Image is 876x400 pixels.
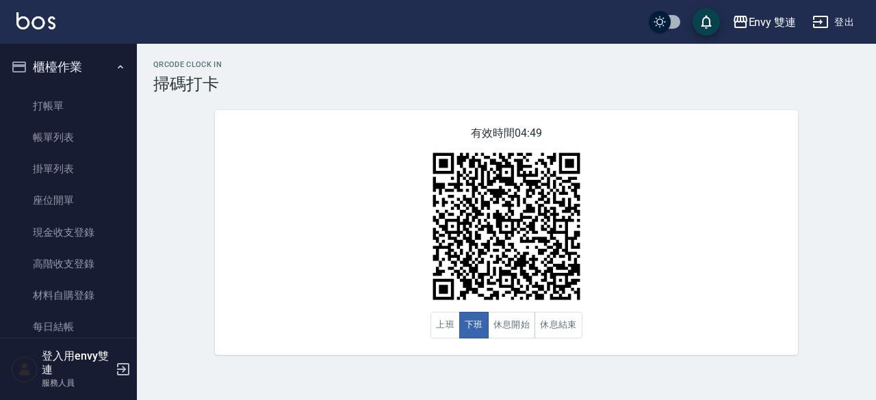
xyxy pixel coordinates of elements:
[727,8,802,36] button: Envy 雙連
[5,248,131,280] a: 高階收支登錄
[153,60,860,69] h2: QRcode Clock In
[534,312,582,338] button: 休息結束
[5,90,131,122] a: 打帳單
[5,280,131,311] a: 材料自購登錄
[5,49,131,85] button: 櫃檯作業
[430,312,460,338] button: 上班
[5,153,131,185] a: 掛單列表
[42,377,112,389] p: 服務人員
[693,8,720,36] button: save
[42,349,112,377] h5: 登入用envy雙連
[459,312,489,338] button: 下班
[488,312,536,338] button: 休息開始
[153,75,860,94] h3: 掃碼打卡
[16,12,55,29] img: Logo
[807,10,860,35] button: 登出
[215,110,798,355] div: 有效時間 04:49
[749,14,797,31] div: Envy 雙連
[5,311,131,343] a: 每日結帳
[5,122,131,153] a: 帳單列表
[5,185,131,216] a: 座位開單
[11,356,38,383] img: Person
[5,217,131,248] a: 現金收支登錄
